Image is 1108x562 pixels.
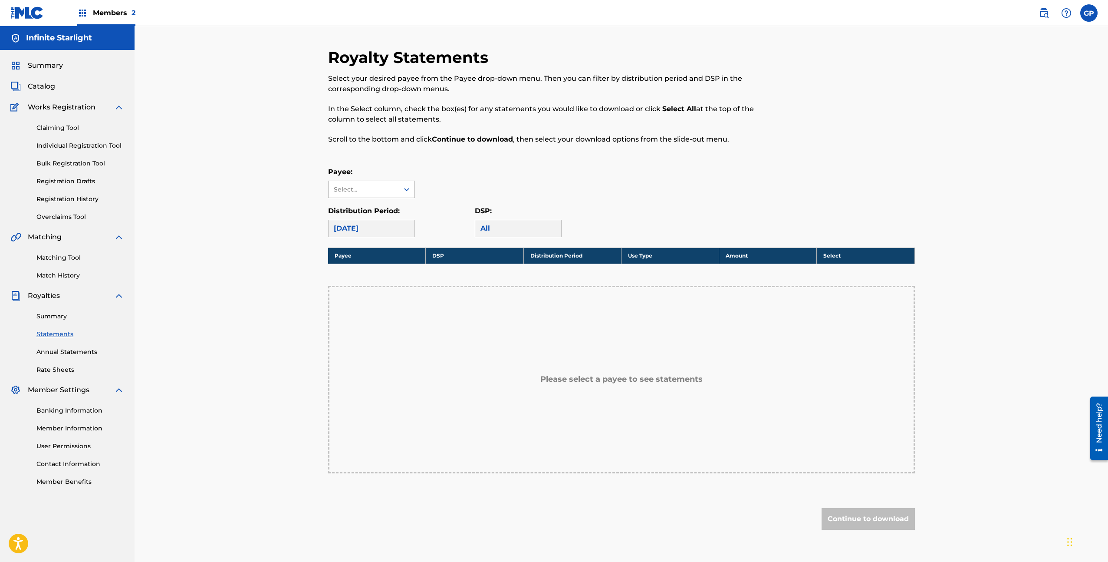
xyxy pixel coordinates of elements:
iframe: Chat Widget [1065,520,1108,562]
th: Payee [328,248,426,264]
a: CatalogCatalog [10,81,55,92]
div: Drag [1067,529,1072,555]
img: expand [114,232,124,242]
img: Member Settings [10,385,21,395]
div: Select... [334,185,393,194]
th: Use Type [621,248,719,264]
th: DSP [426,248,523,264]
img: Matching [10,232,21,242]
span: Members [93,8,135,18]
a: Statements [36,330,124,339]
h5: Please select a payee to see statements [540,374,703,384]
a: Member Benefits [36,477,124,486]
label: DSP: [475,207,492,215]
a: Public Search [1035,4,1052,22]
img: Catalog [10,81,21,92]
a: Contact Information [36,460,124,469]
th: Distribution Period [523,248,621,264]
label: Distribution Period: [328,207,400,215]
a: Matching Tool [36,253,124,262]
a: Banking Information [36,406,124,415]
img: Top Rightsholders [77,8,88,18]
a: Claiming Tool [36,123,124,132]
img: expand [114,291,124,301]
img: expand [114,385,124,395]
a: User Permissions [36,442,124,451]
span: Catalog [28,81,55,92]
a: SummarySummary [10,60,63,71]
a: Individual Registration Tool [36,141,124,150]
span: Royalties [28,291,60,301]
img: MLC Logo [10,7,44,19]
img: Royalties [10,291,21,301]
img: search [1039,8,1049,18]
img: Works Registration [10,102,22,112]
th: Select [817,248,914,264]
a: Rate Sheets [36,365,124,374]
p: In the Select column, check the box(es) for any statements you would like to download or click at... [328,104,780,125]
img: Accounts [10,33,21,43]
span: Matching [28,232,62,242]
iframe: Resource Center [1084,393,1108,463]
h5: Infinite Starlight [26,33,92,43]
a: Summary [36,312,124,321]
a: Overclaims Tool [36,212,124,221]
label: Payee: [328,168,352,176]
img: Summary [10,60,21,71]
p: Scroll to the bottom and click , then select your download options from the slide-out menu. [328,134,780,145]
a: Member Information [36,424,124,433]
strong: Continue to download [432,135,513,143]
strong: Select All [662,105,696,113]
a: Registration Drafts [36,177,124,186]
img: expand [114,102,124,112]
span: Member Settings [28,385,89,395]
th: Amount [719,248,817,264]
span: 2 [132,9,135,17]
div: Help [1058,4,1075,22]
a: Match History [36,271,124,280]
span: Works Registration [28,102,95,112]
span: Summary [28,60,63,71]
div: User Menu [1080,4,1098,22]
a: Registration History [36,195,124,204]
p: Select your desired payee from the Payee drop-down menu. Then you can filter by distribution peri... [328,73,780,94]
a: Bulk Registration Tool [36,159,124,168]
h2: Royalty Statements [328,48,493,67]
img: help [1061,8,1072,18]
a: Annual Statements [36,347,124,357]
